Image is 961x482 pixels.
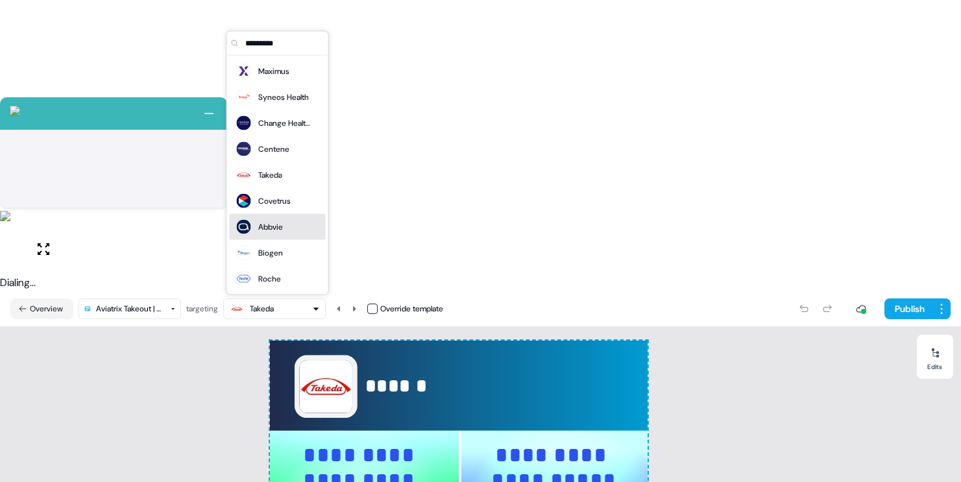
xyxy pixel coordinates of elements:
div: Covetrus [258,195,291,208]
div: Takeda [258,169,282,182]
div: Aviatrix Takeout | Healthcare | Ad 3 [96,302,165,315]
div: Change Healthcare [258,117,310,130]
div: Takeda [250,302,274,315]
button: Overview [10,298,73,319]
div: Roche [258,272,281,285]
img: callcloud-icon-white-35.svg [10,106,20,116]
button: Takeda [223,298,326,319]
div: targeting [186,302,218,315]
div: Syneos Health [258,91,309,104]
div: Centene [258,143,289,156]
button: Publish [884,298,932,319]
div: Maximus [258,65,289,78]
div: Biogen [258,247,283,259]
div: Abbvie [258,221,283,234]
button: Edits [917,343,953,371]
div: Override template [380,302,443,315]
